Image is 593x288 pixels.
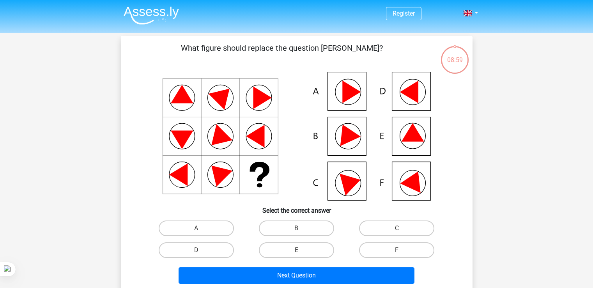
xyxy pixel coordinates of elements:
h6: Select the correct answer [133,201,460,214]
label: A [159,220,234,236]
label: F [359,242,434,258]
label: B [259,220,334,236]
div: 08:59 [440,45,469,65]
label: C [359,220,434,236]
label: D [159,242,234,258]
p: What figure should replace the question [PERSON_NAME]? [133,42,431,66]
img: Assessly [124,6,179,25]
button: Next Question [179,267,414,284]
label: E [259,242,334,258]
a: Register [393,10,415,17]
